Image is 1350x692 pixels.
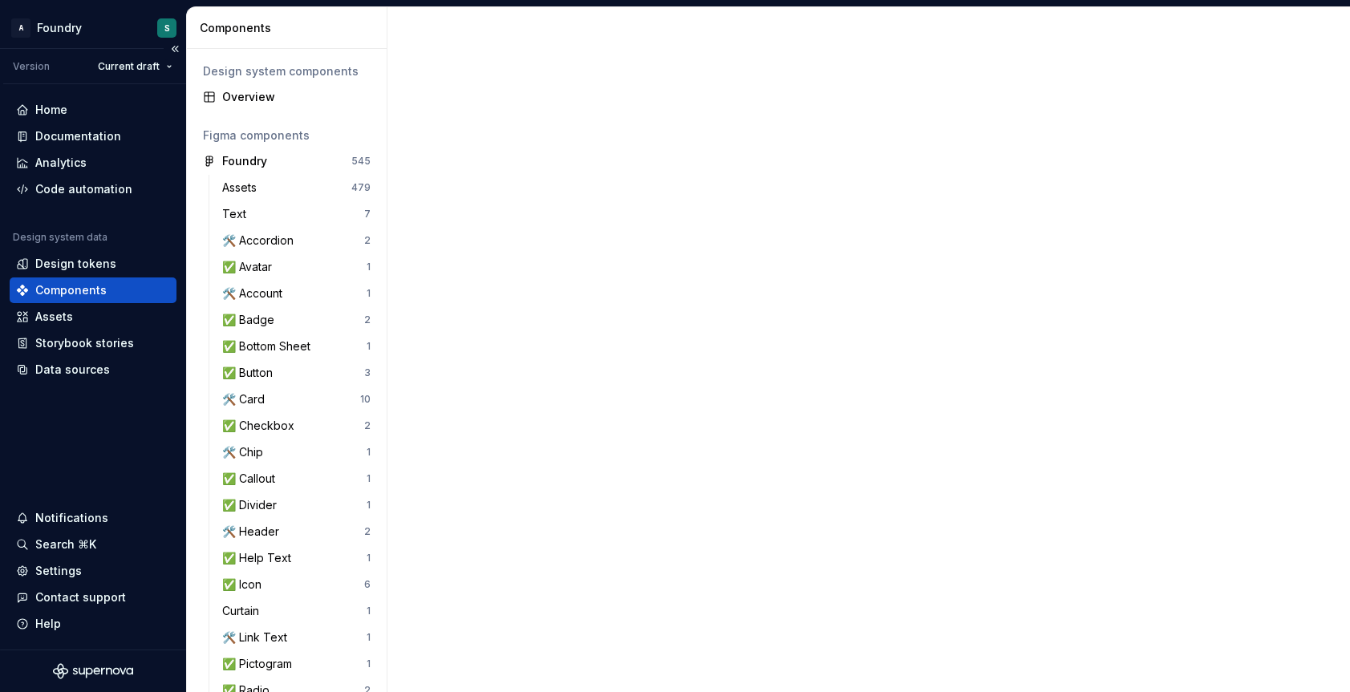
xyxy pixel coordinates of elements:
div: ✅ Divider [222,497,283,513]
div: Search ⌘K [35,536,96,552]
div: Analytics [35,155,87,171]
a: ✅ Avatar1 [216,254,377,280]
a: ✅ Pictogram1 [216,651,377,677]
div: Text [222,206,253,222]
svg: Supernova Logo [53,663,133,679]
div: ✅ Icon [222,577,268,593]
div: Storybook stories [35,335,134,351]
a: Foundry545 [197,148,377,174]
button: AFoundryS [3,10,183,45]
div: S [164,22,170,34]
div: Components [35,282,107,298]
div: Contact support [35,589,126,605]
a: ✅ Help Text1 [216,545,377,571]
div: Version [13,60,50,73]
div: 1 [367,552,371,565]
a: Settings [10,558,176,584]
div: 1 [367,499,371,512]
div: Settings [35,563,82,579]
div: 🛠️ Accordion [222,233,300,249]
span: Current draft [98,60,160,73]
div: ✅ Callout [222,471,282,487]
a: ✅ Checkbox2 [216,413,377,439]
div: Home [35,102,67,118]
div: 2 [364,419,371,432]
div: Documentation [35,128,121,144]
button: Collapse sidebar [164,38,186,60]
div: 1 [367,261,371,273]
a: Documentation [10,123,176,149]
a: ✅ Bottom Sheet1 [216,334,377,359]
a: 🛠️ Link Text1 [216,625,377,650]
div: 2 [364,314,371,326]
div: 1 [367,340,371,353]
div: Foundry [37,20,82,36]
div: A [11,18,30,38]
div: 3 [364,366,371,379]
a: ✅ Button3 [216,360,377,386]
div: Code automation [35,181,132,197]
div: 1 [367,446,371,459]
a: Overview [197,84,377,110]
div: Design tokens [35,256,116,272]
div: 6 [364,578,371,591]
div: ✅ Button [222,365,279,381]
div: Notifications [35,510,108,526]
div: ✅ Checkbox [222,418,301,434]
a: ✅ Divider1 [216,492,377,518]
div: ✅ Bottom Sheet [222,338,317,354]
div: Figma components [203,127,371,144]
div: ✅ Pictogram [222,656,298,672]
div: 479 [351,181,371,194]
a: Storybook stories [10,330,176,356]
a: 🛠️ Card10 [216,386,377,412]
div: 1 [367,605,371,617]
a: ✅ Callout1 [216,466,377,492]
a: Code automation [10,176,176,202]
button: Search ⌘K [10,532,176,557]
div: 2 [364,234,371,247]
a: Assets [10,304,176,330]
div: Curtain [222,603,266,619]
div: Components [200,20,380,36]
div: 1 [367,658,371,670]
div: Assets [222,180,263,196]
div: 🛠️ Chip [222,444,270,460]
a: Data sources [10,357,176,382]
a: Components [10,277,176,303]
div: 🛠️ Card [222,391,271,407]
button: Contact support [10,585,176,610]
div: Design system data [13,231,107,244]
a: Analytics [10,150,176,176]
a: 🛠️ Accordion2 [216,228,377,253]
div: Overview [222,89,371,105]
a: Home [10,97,176,123]
div: ✅ Badge [222,312,281,328]
div: 1 [367,472,371,485]
a: Assets479 [216,175,377,200]
button: Help [10,611,176,637]
div: 1 [367,287,371,300]
div: ✅ Avatar [222,259,278,275]
div: 🛠️ Link Text [222,629,294,645]
div: 10 [360,393,371,406]
div: 🛠️ Account [222,285,289,301]
div: Data sources [35,362,110,378]
div: 545 [351,155,371,168]
div: Foundry [222,153,267,169]
div: Assets [35,309,73,325]
div: ✅ Help Text [222,550,298,566]
a: 🛠️ Chip1 [216,439,377,465]
a: Curtain1 [216,598,377,624]
a: 🛠️ Header2 [216,519,377,544]
a: ✅ Icon6 [216,572,377,597]
button: Notifications [10,505,176,531]
a: Text7 [216,201,377,227]
a: ✅ Badge2 [216,307,377,333]
div: 1 [367,631,371,644]
div: Design system components [203,63,371,79]
div: 7 [364,208,371,221]
a: 🛠️ Account1 [216,281,377,306]
button: Current draft [91,55,180,78]
div: 🛠️ Header [222,524,286,540]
